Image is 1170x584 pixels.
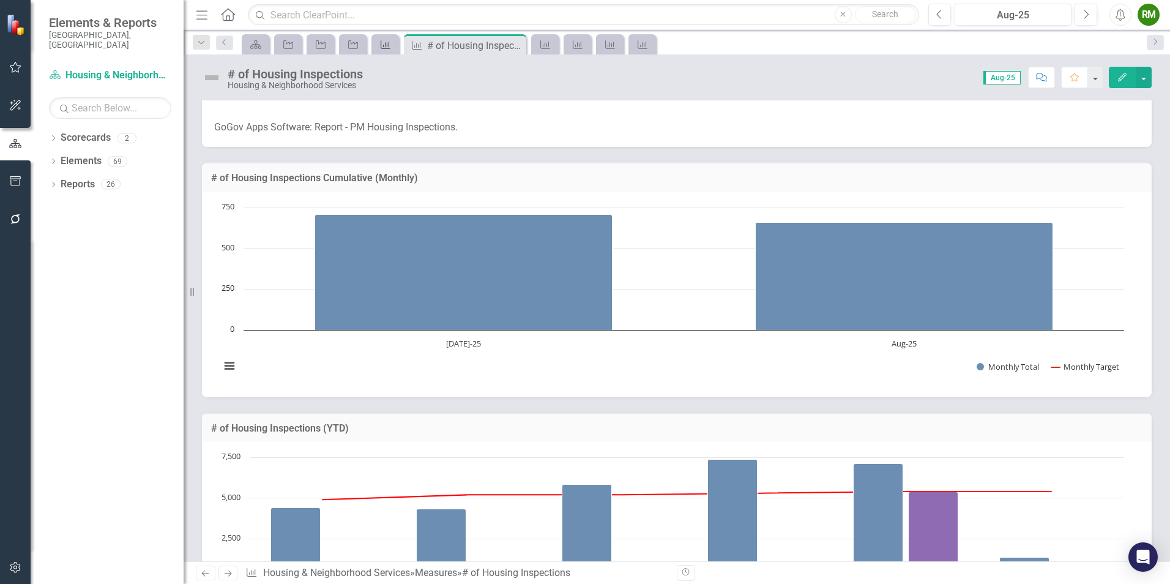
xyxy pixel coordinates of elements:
a: Scorecards [61,131,111,145]
button: Aug-25 [955,4,1071,26]
span: Aug-25 [983,71,1021,84]
div: # of Housing Inspections [228,67,363,81]
text: 500 [222,242,234,253]
a: Elements [61,154,102,168]
path: FY 2025 , 5,400. YTD Estimate. [909,492,958,580]
span: Search [872,9,898,19]
text: 750 [222,201,234,212]
path: FY 2026, 1,366. YTD. [1000,558,1049,580]
text: 2,500 [222,532,240,543]
input: Search ClearPoint... [248,4,919,26]
path: Jul-25, 706. Monthly Total. [315,214,613,330]
div: » » [245,566,668,580]
div: # of Housing Inspections [427,38,523,53]
div: 69 [108,156,127,167]
text: 0 [230,323,234,334]
text: 250 [222,282,234,293]
div: # of Housing Inspections [462,567,570,578]
button: RM [1138,4,1160,26]
text: [DATE]-25 [446,338,481,349]
h3: # of Housing Inspections Cumulative (Monthly) [211,173,1142,184]
text: 7,500 [222,451,240,462]
div: Open Intercom Messenger [1128,542,1158,572]
path: FY 2024, 7,380. YTD. [708,460,758,580]
input: Search Below... [49,97,171,119]
div: 26 [101,179,121,190]
g: YTD, series 1 of 3. Bar series with 6 bars. [271,460,1049,580]
a: Measures [415,567,457,578]
div: Chart. Highcharts interactive chart. [214,201,1139,385]
div: Aug-25 [959,8,1067,23]
span: Elements & Reports [49,15,171,30]
path: FY 2025 , 7,091. YTD. [854,464,903,580]
a: Housing & Neighborhood Services [49,69,171,83]
g: Monthly Total, series 1 of 2. Bar series with 2 bars. [315,214,1053,330]
h3: # of Housing Inspections (YTD) [211,423,1142,434]
path: FY 2023, 5,829. YTD. [562,485,612,580]
text: 5,000 [222,492,240,503]
text: Aug-25 [892,338,917,349]
img: Not Defined [202,68,222,88]
button: Search [855,6,916,23]
div: 2 [117,133,136,143]
button: Show Monthly Total [977,361,1038,372]
path: FY 2021, 4,405. YTD. [271,508,321,580]
a: Housing & Neighborhood Services [263,567,410,578]
small: [GEOGRAPHIC_DATA], [GEOGRAPHIC_DATA] [49,30,171,50]
path: Aug-25, 660. Monthly Total. [756,222,1053,330]
path: FY 2022, 4,328. YTD. [417,509,466,580]
a: Reports [61,178,95,192]
button: View chart menu, Chart [221,358,238,375]
div: Housing & Neighborhood Services [228,81,363,90]
img: ClearPoint Strategy [6,13,28,35]
p: GoGov Apps Software: Report - PM Housing Inspections. [214,118,1139,135]
button: Show Monthly Target [1051,361,1119,372]
svg: Interactive chart [214,201,1130,385]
